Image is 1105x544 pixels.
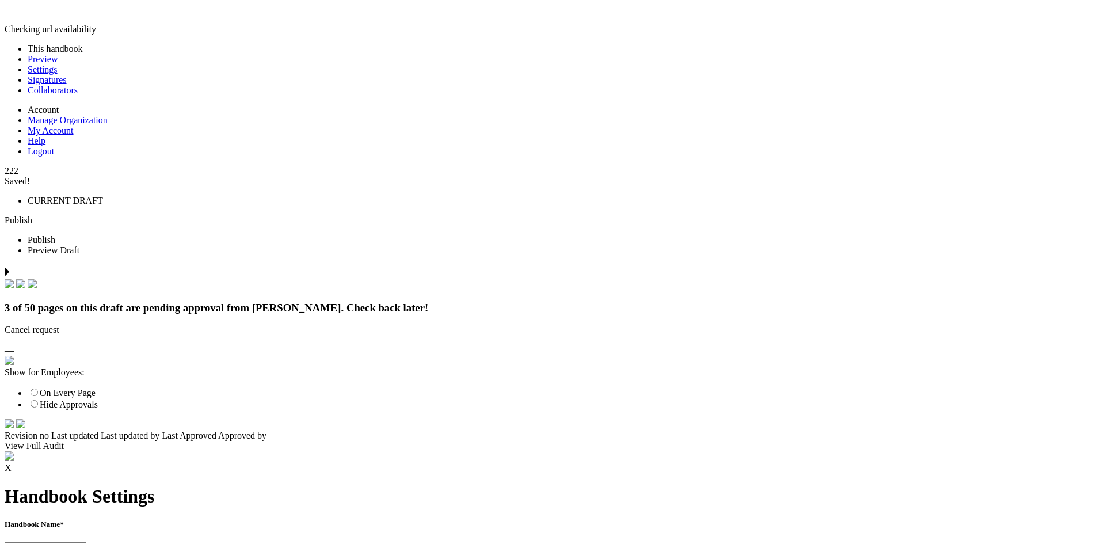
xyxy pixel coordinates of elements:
img: check.svg [28,279,37,288]
span: Checking url availability [5,24,96,34]
div: — [5,335,1100,345]
span: Approved by [218,431,266,440]
a: My Account [28,125,74,135]
img: eye_approvals.svg [5,356,14,365]
a: Help [28,136,45,146]
div: View Full Audit [5,441,1100,451]
span: Cancel request [5,325,59,334]
span: Last updated [51,431,98,440]
span: Last updated by [101,431,159,440]
a: Signatures [28,75,67,85]
input: On Every Page [31,389,38,396]
a: Settings [28,64,58,74]
span: Saved! [5,176,30,186]
span: Show for Employees: [5,367,85,377]
a: Collaborators [28,85,78,95]
img: time.svg [5,419,14,428]
a: Preview [28,54,58,64]
span: CURRENT DRAFT [28,196,103,206]
span: — [5,345,14,355]
span: Publish [28,235,55,245]
h1: Handbook Settings [5,486,1100,507]
a: Manage Organization [28,115,108,125]
input: Hide Approvals [31,400,38,408]
h5: Handbook Name [5,520,1100,529]
label: On Every Page [28,388,96,398]
li: This handbook [28,44,1100,54]
span: Preview Draft [28,245,79,255]
span: Revision no [5,431,49,440]
span: 3 of 50 pages [5,302,63,314]
span: 222 [5,166,18,176]
a: Publish [5,215,32,225]
a: Logout [28,146,54,156]
span: on this draft are pending approval from [PERSON_NAME]. Check back later! [66,302,428,314]
img: check.svg [5,279,14,288]
div: X [5,463,1100,473]
li: Account [28,105,1100,115]
span: Last Approved [162,431,216,440]
img: approvals_airmason.svg [5,451,14,461]
label: Hide Approvals [28,400,98,409]
img: check.svg [16,279,25,288]
img: arrow-down-white.svg [16,419,25,428]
